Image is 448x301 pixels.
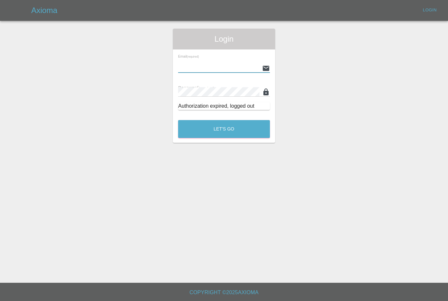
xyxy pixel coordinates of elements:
[178,34,270,44] span: Login
[5,288,443,297] h6: Copyright © 2025 Axioma
[178,102,270,110] div: Authorization expired, logged out
[178,120,270,138] button: Let's Go
[419,5,440,15] a: Login
[178,85,215,90] span: Password
[187,55,199,58] small: (required)
[178,54,199,58] span: Email
[31,5,57,16] h5: Axioma
[199,86,215,90] small: (required)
